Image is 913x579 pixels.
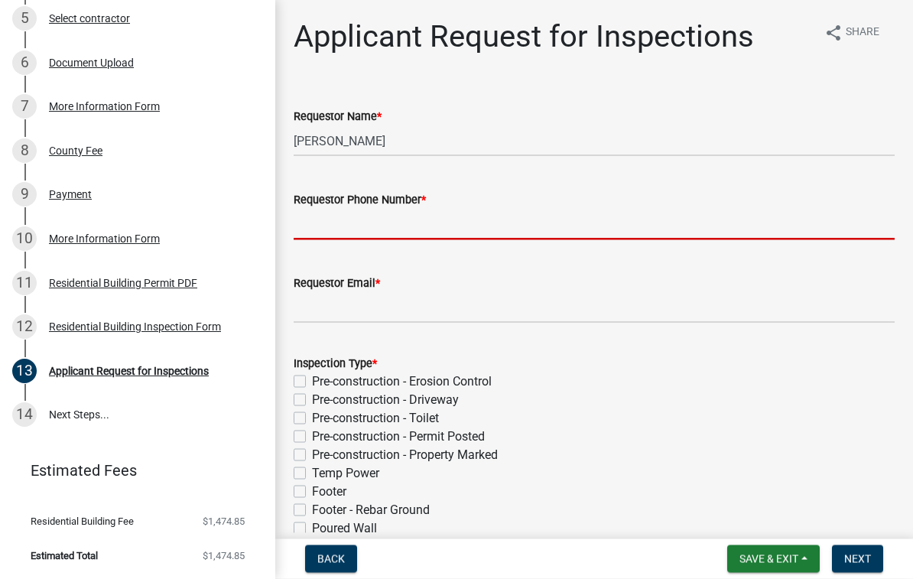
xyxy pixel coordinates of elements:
label: Requestor Name [294,112,382,122]
div: 9 [12,183,37,207]
div: Select contractor [49,14,130,24]
button: Back [305,545,357,573]
label: Pre-construction - Driveway [312,391,459,409]
label: Pre-construction - Permit Posted [312,428,485,446]
span: Next [844,553,871,565]
div: Document Upload [49,58,134,69]
label: Temp Power [312,464,379,483]
div: Residential Building Inspection Form [49,322,221,333]
label: Poured Wall [312,519,377,538]
div: 10 [12,227,37,252]
div: 14 [12,403,37,428]
div: 13 [12,359,37,384]
label: Pre-construction - Property Marked [312,446,498,464]
span: $1,474.85 [203,517,245,527]
button: Next [832,545,883,573]
label: Pre-construction - Toilet [312,409,439,428]
div: Payment [49,190,92,200]
div: More Information Form [49,234,160,245]
button: Save & Exit [727,545,820,573]
div: 6 [12,51,37,76]
div: 12 [12,315,37,340]
div: 8 [12,139,37,164]
span: Estimated Total [31,551,98,561]
span: Back [317,553,345,565]
label: Pre-construction - Erosion Control [312,372,492,391]
span: $1,474.85 [203,551,245,561]
label: Requestor Phone Number [294,195,426,206]
label: Footer - Rebar Ground [312,501,430,519]
label: Requestor Email [294,278,380,289]
span: Residential Building Fee [31,517,134,527]
h1: Applicant Request for Inspections [294,18,754,55]
span: Share [846,24,879,43]
a: Estimated Fees [12,456,251,486]
div: Applicant Request for Inspections [49,366,209,377]
i: share [824,24,843,43]
div: More Information Form [49,102,160,112]
button: shareShare [812,18,892,48]
div: 5 [12,7,37,31]
span: Save & Exit [739,553,798,565]
label: Footer [312,483,346,501]
div: County Fee [49,146,102,157]
label: Inspection Type [294,359,377,369]
div: Residential Building Permit PDF [49,278,197,289]
div: 11 [12,272,37,296]
div: 7 [12,95,37,119]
